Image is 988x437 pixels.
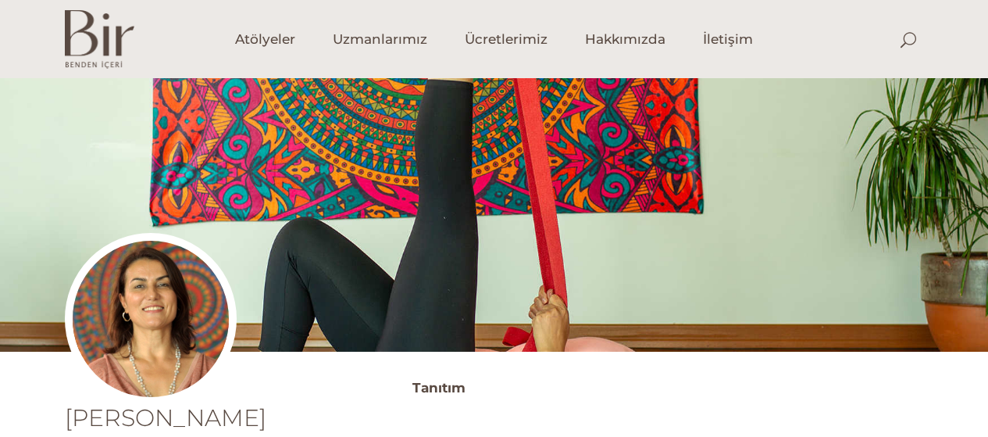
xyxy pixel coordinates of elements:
h1: [PERSON_NAME] [65,407,326,430]
img: iremprofil-300x300.jpg [65,233,237,405]
span: Hakkımızda [585,30,665,48]
span: Atölyeler [235,30,295,48]
span: İletişim [703,30,753,48]
h3: Tanıtım [412,375,924,400]
span: Ücretlerimiz [465,30,548,48]
span: Uzmanlarımız [333,30,427,48]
